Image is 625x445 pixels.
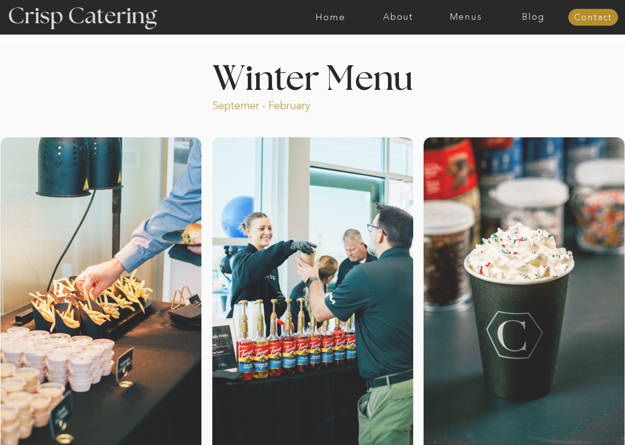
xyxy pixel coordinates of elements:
a: Home [297,12,364,22]
a: About [364,12,432,22]
h1: Winter Menu [175,62,450,91]
a: Blog [500,12,567,22]
a: Menus [432,12,500,22]
p: Septemer - February [212,98,348,110]
a: Contact [568,13,618,23]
